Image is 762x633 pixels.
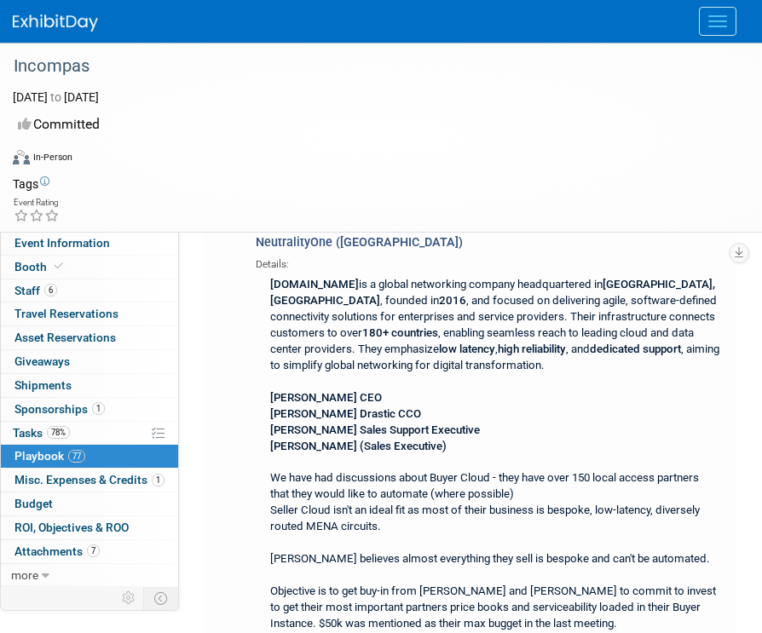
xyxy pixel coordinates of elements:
[1,302,178,325] a: Travel Reservations
[256,235,463,250] span: NeutralityOne ([GEOGRAPHIC_DATA])
[1,398,178,421] a: Sponsorships1
[699,7,736,36] button: Menu
[1,564,178,587] a: more
[13,176,49,193] td: Tags
[92,402,105,415] span: 1
[68,450,85,463] span: 77
[44,284,57,296] span: 6
[87,544,100,557] span: 7
[1,256,178,279] a: Booth
[1,492,178,515] a: Budget
[14,284,57,297] span: Staff
[270,423,480,436] b: [PERSON_NAME] Sales Support Executive
[32,151,72,164] div: In-Person
[14,199,60,207] div: Event Rating
[256,252,728,272] div: Details:
[14,378,72,392] span: Shipments
[8,51,728,82] div: Incompas
[114,587,144,609] td: Personalize Event Tab Strip
[48,90,64,104] span: to
[14,473,165,486] span: Misc. Expenses & Credits
[47,426,70,439] span: 78%
[1,445,178,468] a: Playbook77
[14,497,53,510] span: Budget
[1,469,178,492] a: Misc. Expenses & Credits1
[14,260,66,273] span: Booth
[439,342,495,355] b: low latency
[13,90,99,104] span: [DATE] [DATE]
[14,307,118,320] span: Travel Reservations
[1,279,178,302] a: Staff6
[13,110,728,140] div: Committed
[14,331,116,344] span: Asset Reservations
[13,150,30,164] img: Format-Inperson.png
[14,544,100,558] span: Attachments
[1,326,178,349] a: Asset Reservations
[270,278,359,291] b: [DOMAIN_NAME]
[1,232,178,255] a: Event Information
[144,587,179,609] td: Toggle Event Tabs
[270,440,447,452] b: [PERSON_NAME] (Sales Executive)
[13,147,741,173] div: Event Format
[270,278,715,307] b: [GEOGRAPHIC_DATA], [GEOGRAPHIC_DATA]
[1,516,178,539] a: ROI, Objectives & ROO
[270,391,382,404] b: [PERSON_NAME] CEO
[14,402,105,416] span: Sponsorships
[14,449,85,463] span: Playbook
[14,521,129,534] span: ROI, Objectives & ROO
[13,426,70,440] span: Tasks
[11,568,38,582] span: more
[13,14,98,32] img: ExhibitDay
[590,342,681,355] b: dedicated support
[152,474,165,486] span: 1
[498,342,566,355] b: high reliability
[14,236,110,250] span: Event Information
[1,540,178,563] a: Attachments7
[1,350,178,373] a: Giveaways
[55,262,63,271] i: Booth reservation complete
[362,326,438,339] b: 180+ countries
[1,374,178,397] a: Shipments
[14,354,70,368] span: Giveaways
[439,294,466,307] b: 2016
[1,422,178,445] a: Tasks78%
[270,407,421,420] b: [PERSON_NAME] Drastic CCO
